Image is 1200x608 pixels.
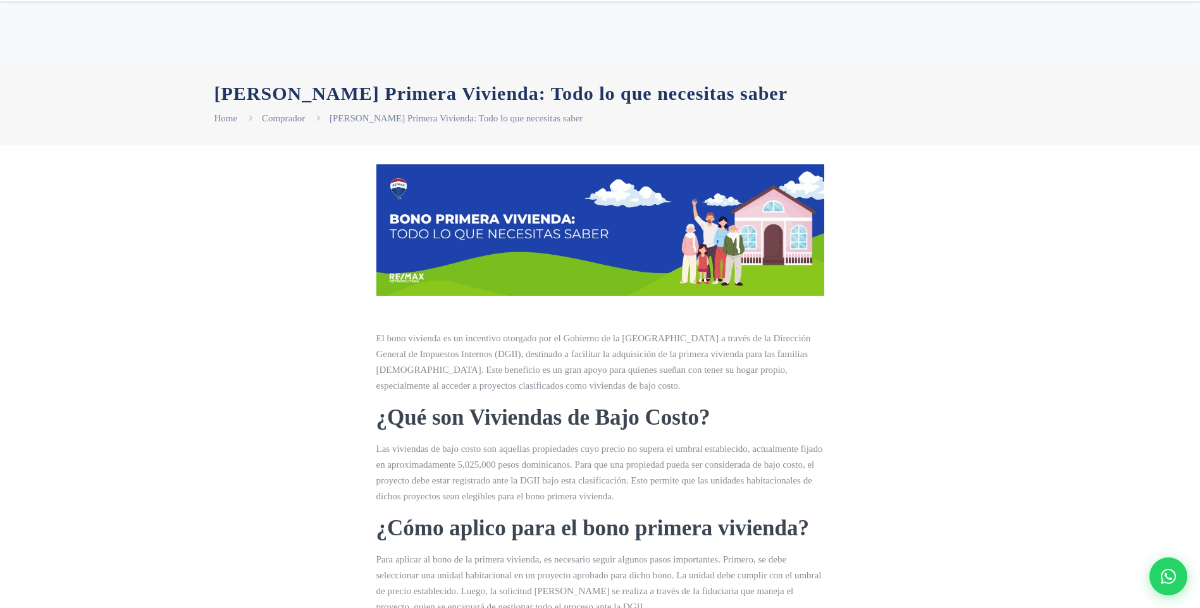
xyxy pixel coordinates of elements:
[214,113,238,123] a: Home
[376,331,824,394] p: El bono vivienda es un incentivo otorgado por el Gobierno de la [GEOGRAPHIC_DATA] a través de la ...
[376,441,824,504] p: Las viviendas de bajo costo son aquellas propiedades cuyo precio no supera el umbral establecido,...
[376,516,809,540] strong: ¿Cómo aplico para el bono primera vivienda?
[330,111,583,126] li: [PERSON_NAME] Primera Vivienda: Todo lo que necesitas saber
[376,405,710,430] strong: ¿Qué son Viviendas de Bajo Costo?
[262,113,305,123] a: Comprador
[214,82,986,104] h1: [PERSON_NAME] Primera Vivienda: Todo lo que necesitas saber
